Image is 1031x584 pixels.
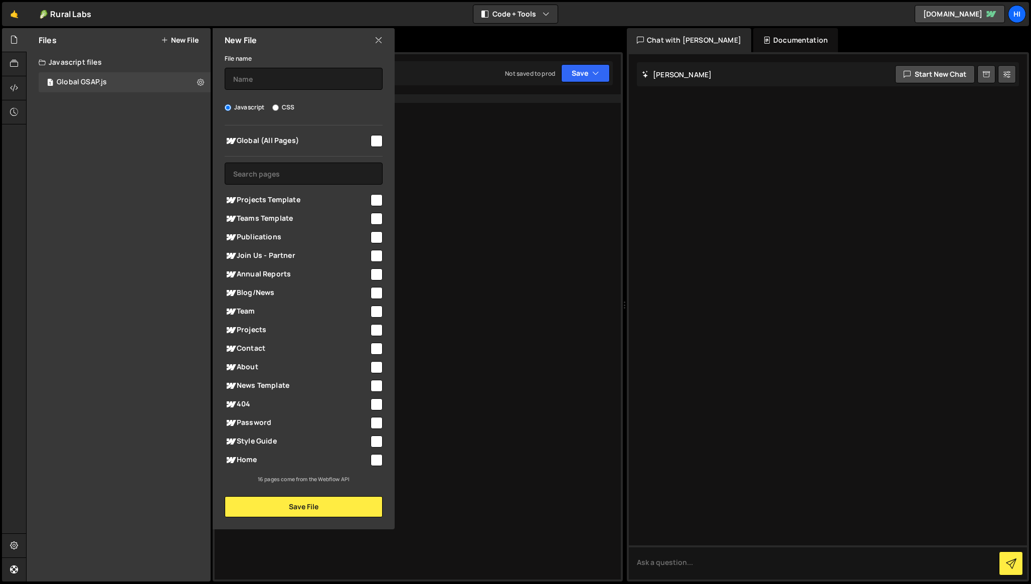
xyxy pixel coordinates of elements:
[39,8,91,20] div: 🥬 Rural Labs
[161,36,199,44] button: New File
[225,287,369,299] span: Blog/News
[272,104,279,111] input: CSS
[225,35,257,46] h2: New File
[272,102,294,112] label: CSS
[1008,5,1026,23] a: Hi
[47,79,53,87] span: 1
[225,454,369,466] span: Home
[225,194,369,206] span: Projects Template
[753,28,838,52] div: Documentation
[39,72,211,92] div: 17066/46964.js
[915,5,1005,23] a: [DOMAIN_NAME]
[895,65,975,83] button: Start new chat
[27,52,211,72] div: Javascript files
[225,361,369,373] span: About
[225,250,369,262] span: Join Us - Partner
[225,68,383,90] input: Name
[225,306,369,318] span: Team
[225,343,369,355] span: Contact
[225,496,383,517] button: Save File
[225,417,369,429] span: Password
[225,102,265,112] label: Javascript
[642,70,712,79] h2: [PERSON_NAME]
[258,476,350,483] small: 16 pages come from the Webflow API
[225,435,369,448] span: Style Guide
[225,324,369,336] span: Projects
[505,69,555,78] div: Not saved to prod
[561,64,610,82] button: Save
[225,135,369,147] span: Global (All Pages)
[225,54,252,64] label: File name
[39,35,57,46] h2: Files
[225,231,369,243] span: Publications
[225,104,231,111] input: Javascript
[225,380,369,392] span: News Template
[225,398,369,410] span: 404
[57,78,107,87] div: Global GSAP.js
[473,5,558,23] button: Code + Tools
[225,268,369,280] span: Annual Reports
[627,28,751,52] div: Chat with [PERSON_NAME]
[225,163,383,185] input: Search pages
[2,2,27,26] a: 🤙
[225,213,369,225] span: Teams Template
